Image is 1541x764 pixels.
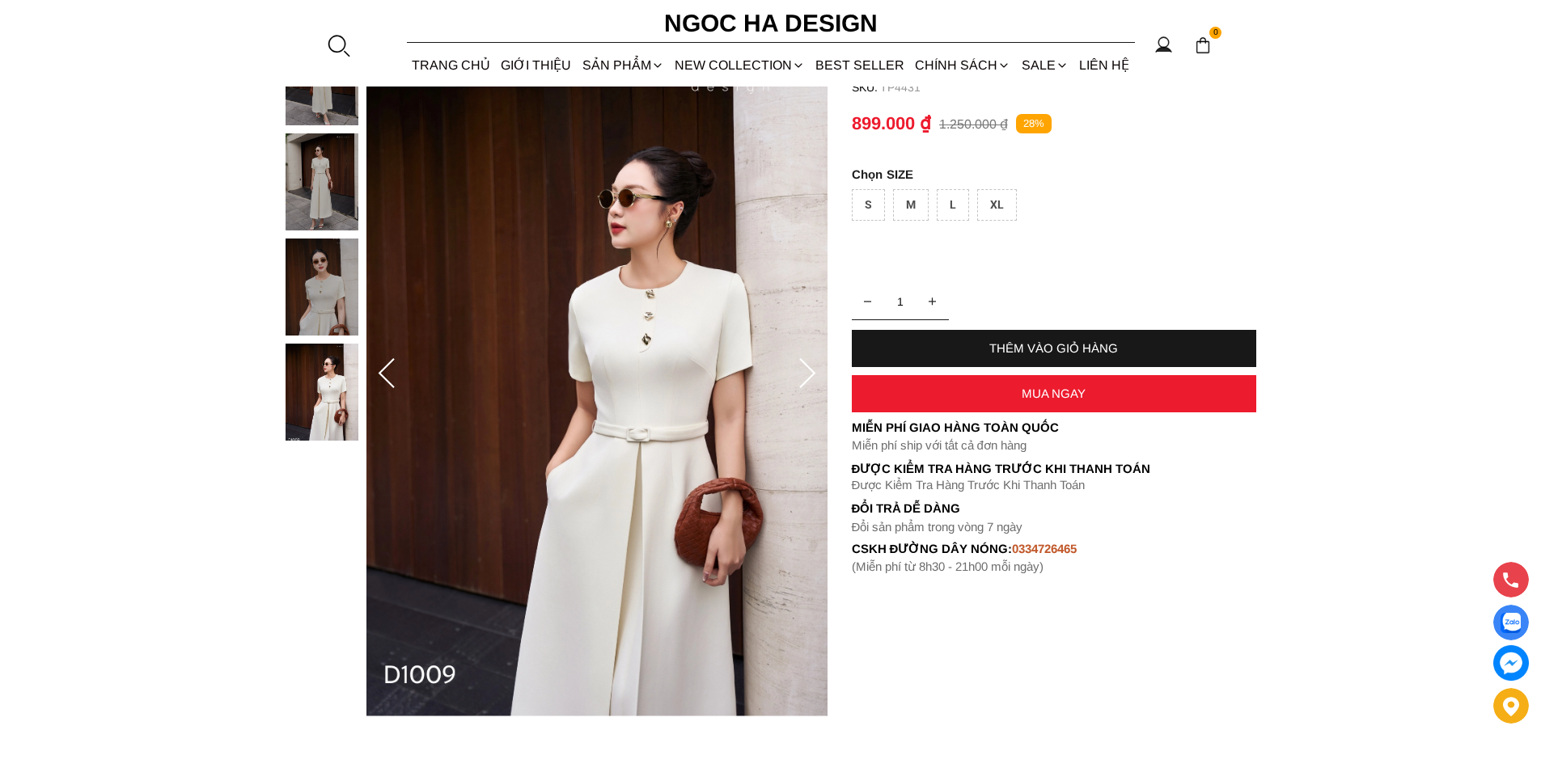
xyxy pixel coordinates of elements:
[286,344,358,441] img: Charlot Dress_ Đầm Cổ Tròn Xếp Ly Giữa Kèm Đai Màu Kem D1009_mini_3
[852,81,880,94] h6: SKU:
[1493,605,1529,640] a: Display image
[407,44,496,87] a: TRANG CHỦ
[852,189,885,221] div: S
[852,559,1044,573] font: (Miễn phí từ 8h30 - 21h00 mỗi ngày)
[910,44,1016,87] div: Chính sách
[852,285,949,318] input: Quantity input
[852,167,1256,181] p: SIZE
[650,4,892,43] a: Ngoc Ha Design
[880,81,1256,94] p: TP4431
[811,44,910,87] a: BEST SELLER
[1073,44,1134,87] a: LIÊN HỆ
[852,520,1023,534] font: Đổi sản phẩm trong vòng 7 ngày
[286,238,358,336] img: Charlot Dress_ Đầm Cổ Tròn Xếp Ly Giữa Kèm Đai Màu Kem D1009_mini_2
[1016,44,1073,87] a: SALE
[852,501,1256,515] h6: Đổi trả dễ dàng
[496,44,577,87] a: GIỚI THIỆU
[852,542,1013,555] font: cskh đường dây nóng:
[1501,613,1521,633] img: Display image
[852,113,931,134] p: 899.000 ₫
[1493,645,1529,681] a: messenger
[1016,114,1052,134] p: 28%
[852,386,1256,400] div: MUA NGAY
[669,44,810,87] a: NEW COLLECTION
[577,44,669,87] div: SẢN PHẨM
[939,116,1008,132] p: 1.250.000 ₫
[977,189,1017,221] div: XL
[1209,27,1222,40] span: 0
[852,438,1027,452] font: Miễn phí ship với tất cả đơn hàng
[852,478,1256,492] p: Được Kiểm Tra Hàng Trước Khi Thanh Toán
[1012,542,1077,555] font: 0334726465
[852,341,1256,355] div: THÊM VÀO GIỎ HÀNG
[286,133,358,230] img: Charlot Dress_ Đầm Cổ Tròn Xếp Ly Giữa Kèm Đai Màu Kem D1009_mini_1
[893,189,929,221] div: M
[937,189,969,221] div: L
[852,462,1256,476] p: Được Kiểm Tra Hàng Trước Khi Thanh Toán
[852,420,1059,434] font: Miễn phí giao hàng toàn quốc
[366,28,828,720] img: Charlot Dress_ Đầm Cổ Tròn Xếp Ly Giữa Kèm Đai Màu Kem D1009_3
[1194,36,1212,54] img: img-CART-ICON-ksit0nf1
